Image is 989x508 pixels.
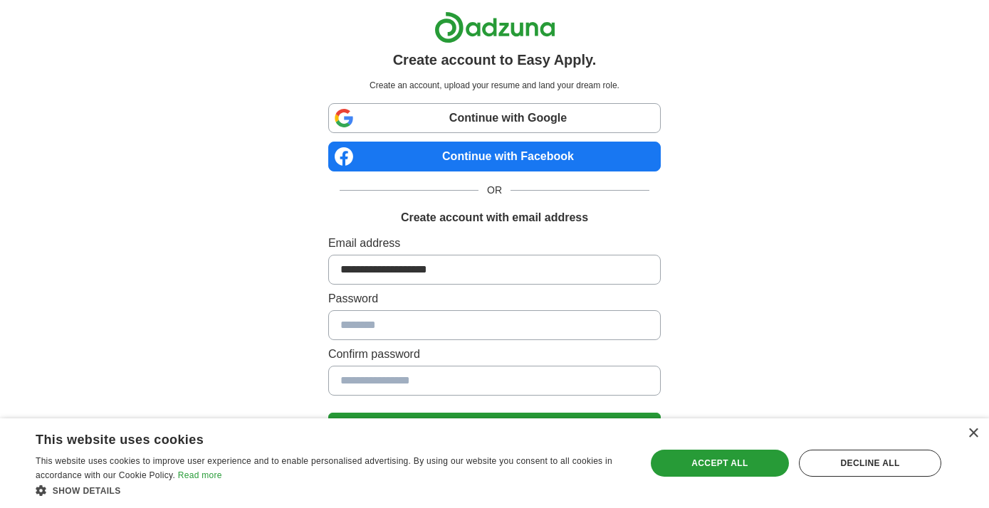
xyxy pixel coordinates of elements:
p: Create an account, upload your resume and land your dream role. [331,79,658,92]
h1: Create account with email address [401,209,588,226]
div: Show details [36,483,627,497]
label: Confirm password [328,346,661,363]
span: This website uses cookies to improve user experience and to enable personalised advertising. By u... [36,456,612,480]
div: Accept all [651,450,789,477]
label: Password [328,290,661,307]
a: Continue with Google [328,103,661,133]
a: Continue with Facebook [328,142,661,171]
img: Adzuna logo [434,11,555,43]
span: OR [478,183,511,198]
div: Close [968,428,978,439]
button: Create Account [328,413,661,443]
div: Decline all [799,450,941,477]
div: This website uses cookies [36,427,592,448]
h1: Create account to Easy Apply. [393,49,597,70]
span: Show details [53,486,121,496]
label: Email address [328,235,661,252]
a: Read more, opens a new window [178,470,222,480]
